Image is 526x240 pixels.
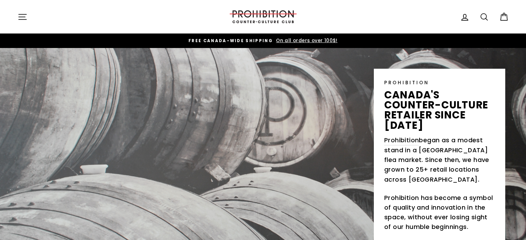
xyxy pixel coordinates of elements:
[384,193,495,232] p: Prohibition has become a symbol of quality and innovation in the space, without ever losing sight...
[384,135,495,184] p: began as a modest stand in a [GEOGRAPHIC_DATA] flea market. Since then, we have grown to 25+ reta...
[384,79,495,86] p: PROHIBITION
[384,135,419,145] a: Prohibition
[188,38,273,44] span: FREE CANADA-WIDE SHIPPING
[19,37,507,45] a: FREE CANADA-WIDE SHIPPING On all orders over 100$!
[384,90,495,130] p: canada's counter-culture retailer since [DATE]
[274,37,338,44] span: On all orders over 100$!
[229,10,298,23] img: PROHIBITION COUNTER-CULTURE CLUB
